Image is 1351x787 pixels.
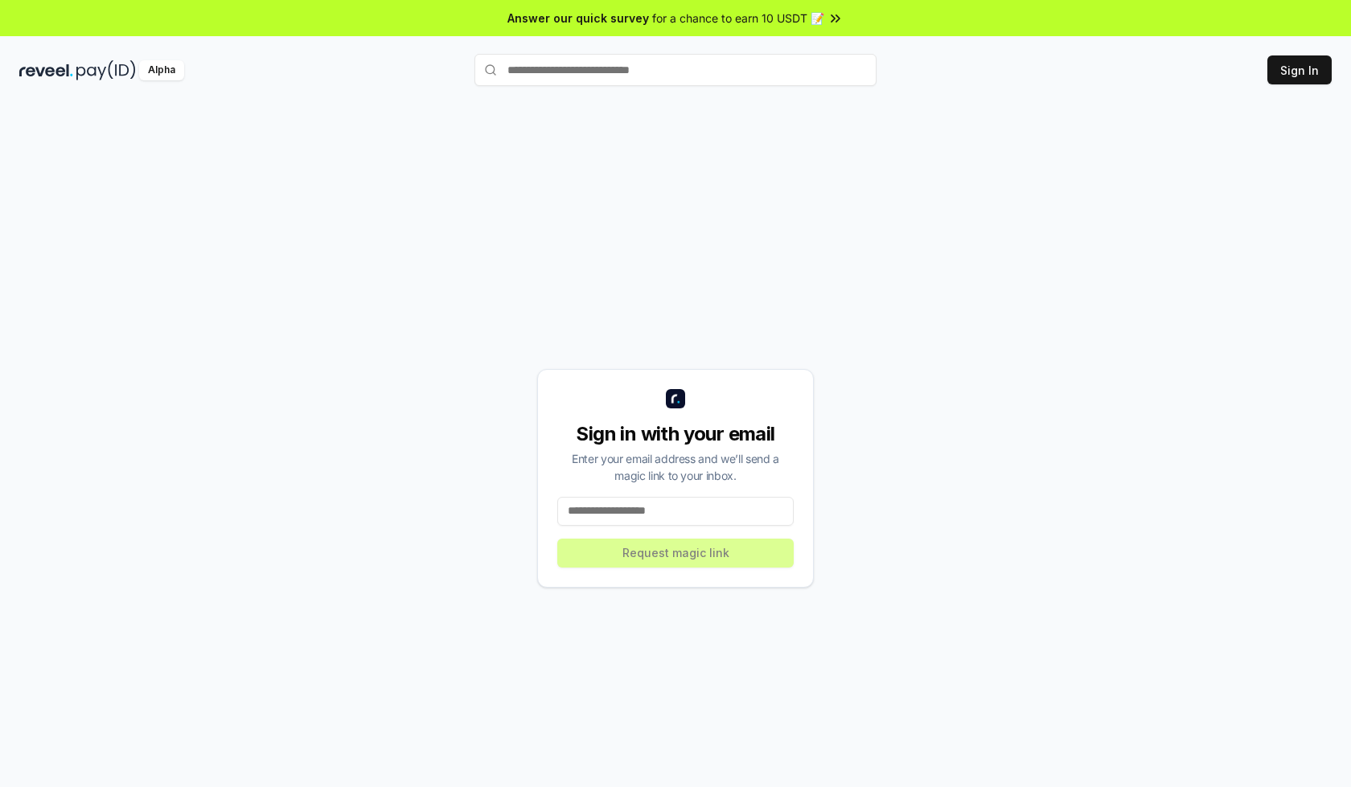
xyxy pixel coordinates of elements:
[1267,55,1332,84] button: Sign In
[507,10,649,27] span: Answer our quick survey
[557,421,794,447] div: Sign in with your email
[76,60,136,80] img: pay_id
[666,389,685,408] img: logo_small
[652,10,824,27] span: for a chance to earn 10 USDT 📝
[139,60,184,80] div: Alpha
[19,60,73,80] img: reveel_dark
[557,450,794,484] div: Enter your email address and we’ll send a magic link to your inbox.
